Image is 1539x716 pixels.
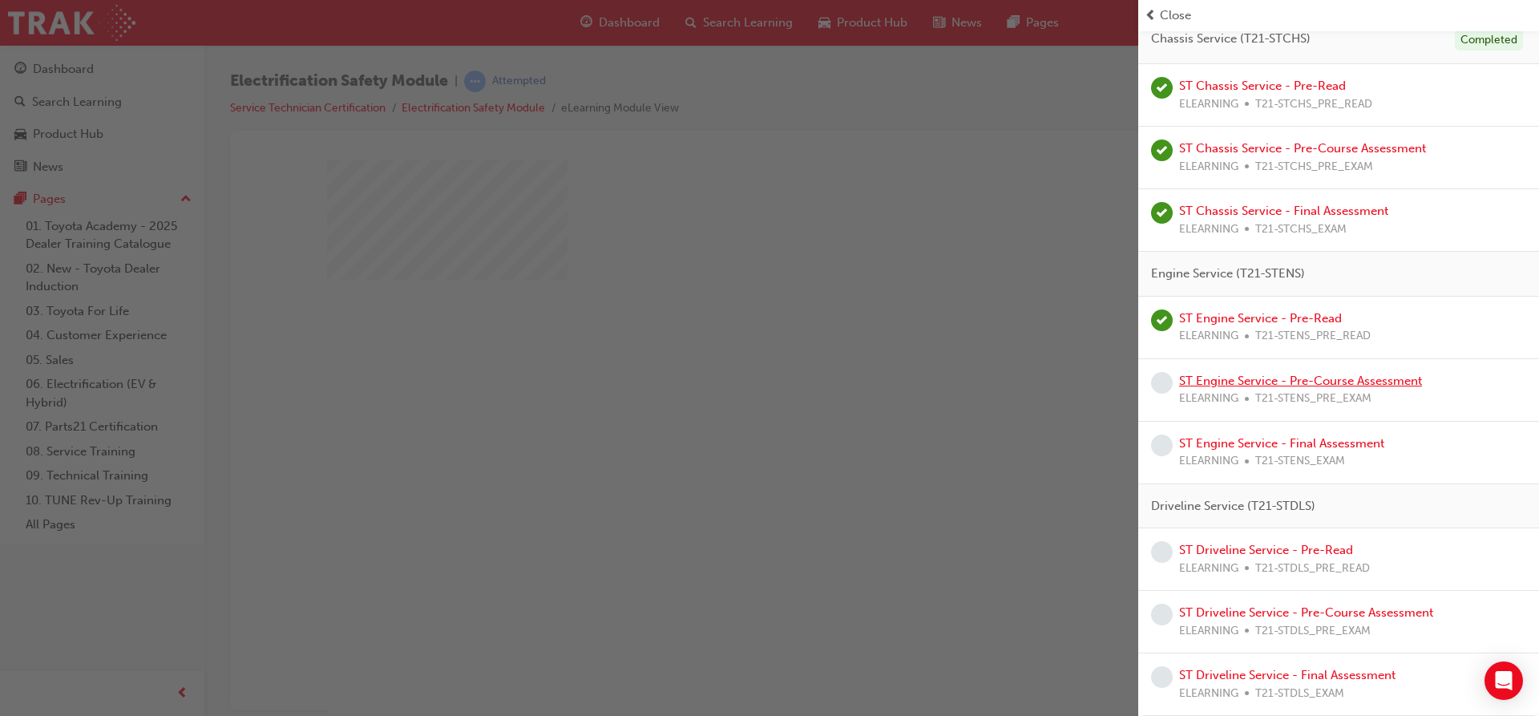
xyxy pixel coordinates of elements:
span: learningRecordVerb_NONE-icon [1151,666,1173,688]
div: Completed [1455,30,1523,51]
a: ST Driveline Service - Final Assessment [1179,668,1396,682]
span: ELEARNING [1179,220,1238,239]
span: learningRecordVerb_COMPLETE-icon [1151,77,1173,99]
span: T21-STENS_PRE_READ [1255,327,1371,346]
span: learningRecordVerb_NONE-icon [1151,435,1173,456]
span: Chassis Service (T21-STCHS) [1151,30,1311,48]
span: prev-icon [1145,6,1157,25]
span: ELEARNING [1179,390,1238,408]
span: learningRecordVerb_NONE-icon [1151,604,1173,625]
span: T21-STENS_EXAM [1255,452,1345,471]
a: ST Chassis Service - Pre-Course Assessment [1179,141,1426,156]
span: T21-STCHS_PRE_EXAM [1255,158,1373,176]
button: prev-iconClose [1145,6,1533,25]
span: ELEARNING [1179,452,1238,471]
span: T21-STDLS_PRE_EXAM [1255,622,1371,641]
a: ST Chassis Service - Final Assessment [1179,204,1388,218]
a: ST Engine Service - Final Assessment [1179,436,1384,451]
span: ELEARNING [1179,560,1238,578]
span: learningRecordVerb_COMPLETE-icon [1151,202,1173,224]
span: ELEARNING [1179,158,1238,176]
span: learningRecordVerb_COMPLETE-icon [1151,140,1173,161]
span: ELEARNING [1179,622,1238,641]
a: ST Engine Service - Pre-Course Assessment [1179,374,1422,388]
a: ST Engine Service - Pre-Read [1179,311,1342,326]
span: ELEARNING [1179,95,1238,114]
span: T21-STDLS_EXAM [1255,685,1344,703]
span: learningRecordVerb_NONE-icon [1151,372,1173,394]
span: ELEARNING [1179,685,1238,703]
a: ST Driveline Service - Pre-Course Assessment [1179,605,1433,620]
span: Close [1160,6,1191,25]
span: Driveline Service (T21-STDLS) [1151,497,1315,516]
a: ST Driveline Service - Pre-Read [1179,543,1353,557]
span: T21-STDLS_PRE_READ [1255,560,1370,578]
span: learningRecordVerb_COMPLETE-icon [1151,309,1173,331]
span: learningRecordVerb_NONE-icon [1151,541,1173,563]
a: ST Chassis Service - Pre-Read [1179,79,1346,93]
span: Engine Service (T21-STENS) [1151,265,1305,283]
span: T21-STCHS_PRE_READ [1255,95,1372,114]
span: T21-STCHS_EXAM [1255,220,1347,239]
span: ELEARNING [1179,327,1238,346]
div: Open Intercom Messenger [1484,661,1523,700]
span: T21-STENS_PRE_EXAM [1255,390,1371,408]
